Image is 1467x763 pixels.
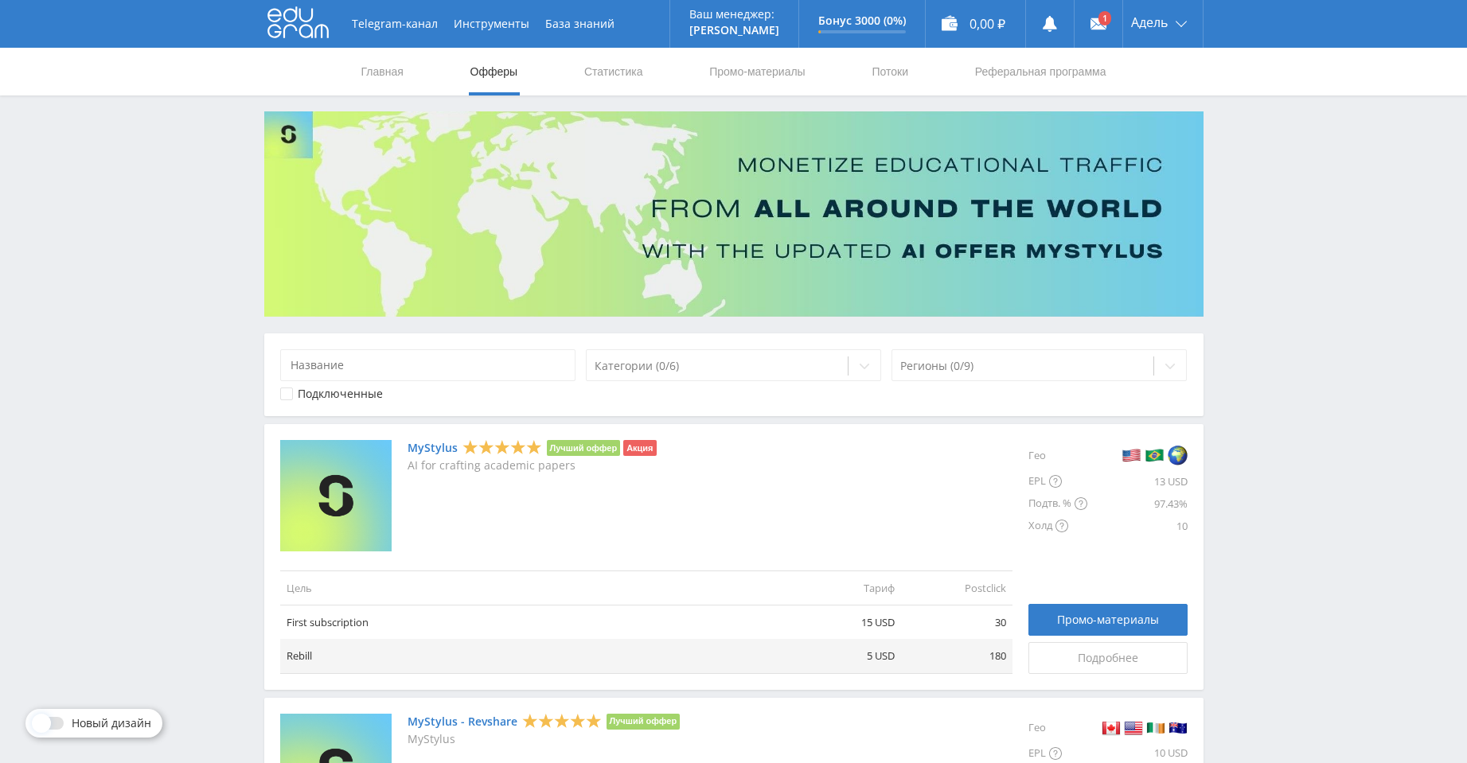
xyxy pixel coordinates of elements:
div: 10 [1087,515,1188,537]
div: Подключенные [298,387,383,400]
p: AI for crafting academic papers [408,459,657,472]
td: Тариф [790,570,901,605]
div: Холд [1028,515,1087,537]
p: [PERSON_NAME] [689,24,779,37]
div: 5 Stars [522,712,602,729]
a: Промо-материалы [708,48,806,95]
li: Лучший оффер [547,440,621,456]
span: Подробнее [1078,652,1138,664]
td: Postclick [901,570,1012,605]
a: Промо-материалы [1028,604,1188,636]
a: Офферы [469,48,520,95]
div: 13 USD [1087,470,1188,492]
p: Бонус 3000 (0%) [818,14,906,27]
img: Banner [264,111,1204,317]
a: Статистика [583,48,645,95]
p: Ваш менеджер: [689,8,779,21]
li: Акция [623,440,656,456]
td: Цель [280,570,790,605]
td: 5 USD [790,639,901,673]
span: Промо-материалы [1057,613,1159,626]
td: Rebill [280,639,790,673]
td: First subscription [280,605,790,640]
a: Подробнее [1028,642,1188,674]
span: Новый дизайн [72,717,151,730]
div: Гео [1028,440,1087,470]
li: Лучший оффер [607,714,681,730]
span: Адель [1131,16,1168,29]
img: MyStylus [280,440,392,551]
a: Реферальная программа [973,48,1108,95]
div: Гео [1028,714,1087,742]
a: Главная [360,48,405,95]
div: EPL [1028,470,1087,492]
td: 30 [901,605,1012,640]
td: 15 USD [790,605,901,640]
div: Подтв. % [1028,492,1087,515]
a: Потоки [870,48,910,95]
input: Название [280,349,576,381]
a: MyStylus [408,442,458,454]
p: MyStylus [408,733,681,745]
div: 5 Stars [462,439,542,456]
td: 180 [901,639,1012,673]
div: 97.43% [1087,492,1188,515]
a: MyStylus - Revshare [408,715,517,728]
